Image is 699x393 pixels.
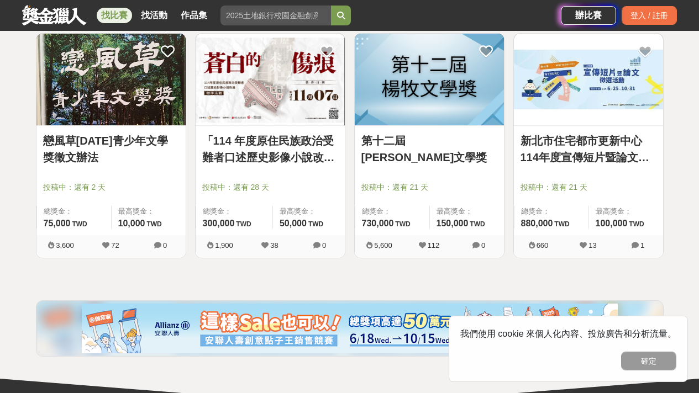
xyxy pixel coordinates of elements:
span: 300,000 [203,219,235,228]
span: 最高獎金： [596,206,656,217]
span: TWD [629,220,644,228]
span: 72 [111,241,119,249]
span: 最高獎金： [118,206,179,217]
a: 第十二屆[PERSON_NAME]文學獎 [361,132,497,166]
span: 5,600 [374,241,392,249]
a: 辦比賽 [561,6,616,25]
div: 登入 / 註冊 [622,6,677,25]
img: cf4fb443-4ad2-4338-9fa3-b46b0bf5d316.png [82,304,618,353]
span: 660 [537,241,549,249]
span: 0 [481,241,485,249]
a: 新北市住宅都市更新中心 114年度宣傳短片暨論文徵選活動 [521,132,656,166]
span: 3,600 [56,241,74,249]
span: 13 [588,241,596,249]
span: TWD [308,220,323,228]
span: 75,000 [44,219,71,228]
a: 「114 年度原住民族政治受難者口述歷史影像小說改編」徵件活動 [202,132,338,166]
img: Cover Image [514,34,663,126]
span: 我們使用 cookie 來個人化內容、投放廣告和分析流量。 [460,329,676,338]
span: TWD [554,220,569,228]
span: 0 [163,241,167,249]
span: TWD [146,220,161,228]
span: 730,000 [362,219,394,228]
span: 880,000 [521,219,553,228]
span: 0 [322,241,326,249]
a: 作品集 [176,8,212,23]
span: 最高獎金： [437,206,497,217]
span: 總獎金： [203,206,266,217]
span: 投稿中：還有 21 天 [521,182,656,193]
span: 投稿中：還有 28 天 [202,182,338,193]
span: 總獎金： [362,206,423,217]
span: 投稿中：還有 21 天 [361,182,497,193]
button: 確定 [621,352,676,370]
span: 112 [428,241,440,249]
span: 38 [270,241,278,249]
span: 投稿中：還有 2 天 [43,182,179,193]
span: TWD [236,220,251,228]
span: 總獎金： [521,206,582,217]
span: 100,000 [596,219,628,228]
span: 10,000 [118,219,145,228]
input: 2025土地銀行校園金融創意挑戰賽：從你出發 開啟智慧金融新頁 [220,6,331,25]
img: Cover Image [36,34,186,126]
span: 1,900 [215,241,233,249]
span: TWD [470,220,485,228]
a: 找活動 [136,8,172,23]
a: 找比賽 [97,8,132,23]
span: 150,000 [437,219,469,228]
span: 50,000 [280,219,307,228]
span: 1 [640,241,644,249]
span: 總獎金： [44,206,104,217]
a: 戀風草[DATE]青少年文學獎徵文辦法 [43,132,179,166]
img: Cover Image [196,34,345,126]
img: Cover Image [355,34,504,126]
span: TWD [72,220,87,228]
span: TWD [395,220,410,228]
span: 最高獎金： [280,206,338,217]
